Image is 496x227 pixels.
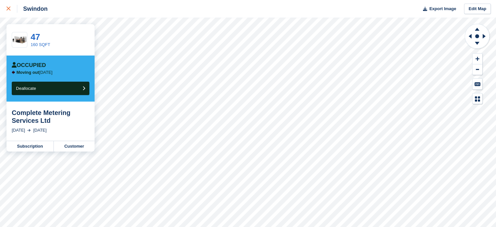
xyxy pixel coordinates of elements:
[464,4,491,14] a: Edit Map
[54,141,95,152] a: Customer
[12,82,89,95] button: Deallocate
[473,54,482,64] button: Zoom In
[473,79,482,89] button: Keyboard Shortcuts
[429,6,456,12] span: Export Image
[473,64,482,75] button: Zoom Out
[419,4,456,14] button: Export Image
[27,129,31,132] img: arrow-right-light-icn-cde0832a797a2874e46488d9cf13f60e5c3a73dbe684e267c42b8395dfbc2abf.svg
[12,71,15,74] img: arrow-left-icn-90495f2de72eb5bd0bd1c3c35deca35cc13f817d75bef06ecd7c0b315636ce7e.svg
[17,70,39,75] span: Moving out
[12,127,25,134] div: [DATE]
[7,141,54,152] a: Subscription
[12,109,89,124] div: Complete Metering Services Ltd
[12,34,27,46] img: 150-sqft-unit.jpg
[33,127,47,134] div: [DATE]
[31,42,50,47] a: 160 SQFT
[16,86,36,91] span: Deallocate
[17,5,48,13] div: Swindon
[473,93,482,104] button: Map Legend
[31,32,40,42] a: 47
[17,70,53,75] p: [DATE]
[12,62,46,69] div: Occupied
